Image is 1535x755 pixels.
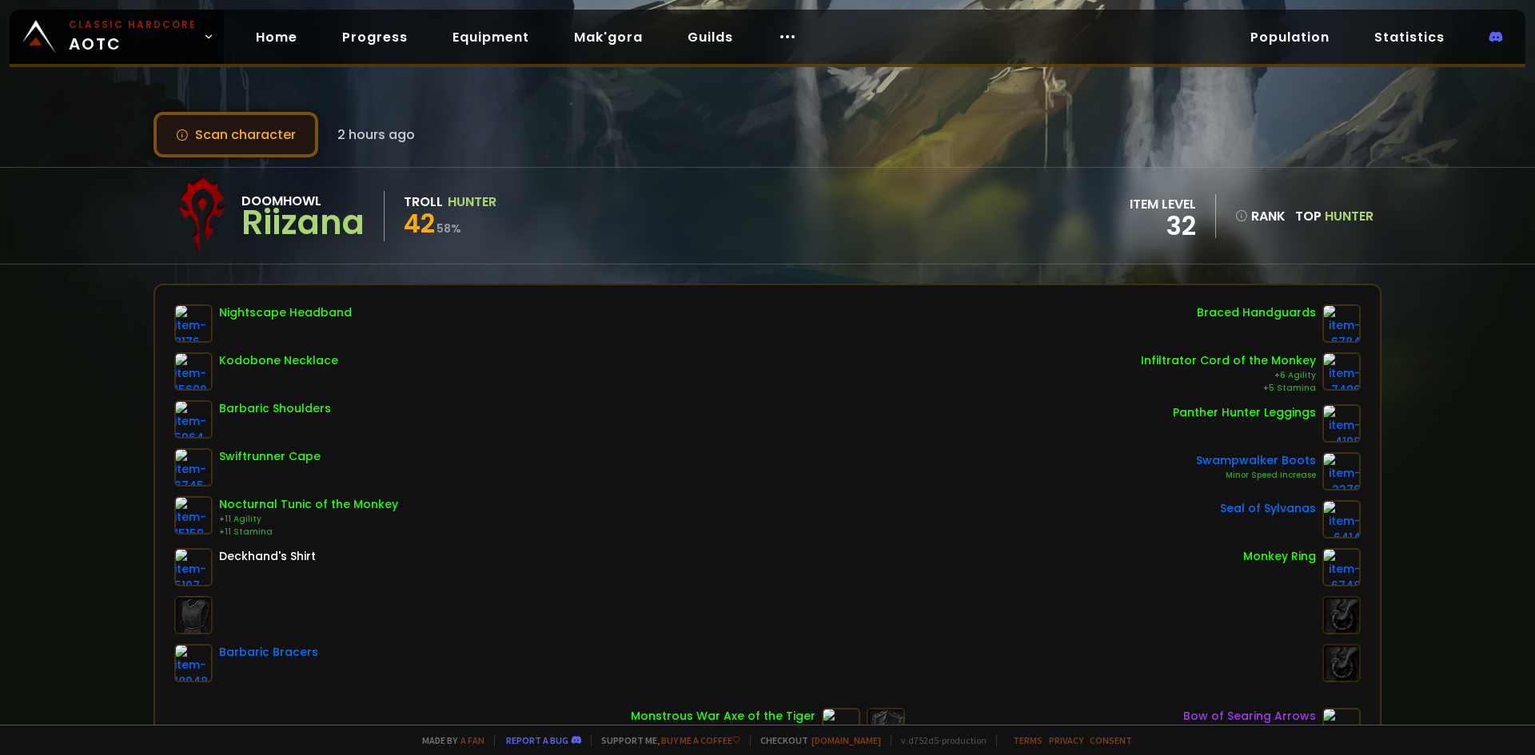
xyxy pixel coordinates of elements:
img: item-8176 [174,304,213,343]
span: Checkout [750,734,881,746]
img: item-6784 [1322,304,1361,343]
div: Monstrous War Axe of the Tiger [631,708,815,725]
div: +6 Agility [1141,369,1316,382]
img: item-5107 [174,548,213,586]
img: item-7406 [1322,352,1361,391]
div: Infiltrator Cord of the Monkey [1141,352,1316,369]
div: Barbaric Shoulders [219,400,331,417]
a: Terms [1013,734,1043,746]
a: Report a bug [506,734,568,746]
div: Riizana [241,211,365,235]
span: v. d752d5 - production [891,734,987,746]
div: Kodobone Necklace [219,352,338,369]
span: Made by [413,734,484,746]
a: Buy me a coffee [661,734,740,746]
img: item-2276 [1322,452,1361,491]
div: Doomhowl [241,191,365,211]
div: Swampwalker Boots [1196,452,1316,469]
div: Monkey Ring [1243,548,1316,565]
a: Privacy [1049,734,1083,746]
a: Classic HardcoreAOTC [10,10,224,64]
div: +11 Stamina [219,526,398,538]
a: Population [1238,21,1342,54]
div: Troll [404,192,443,212]
a: [DOMAIN_NAME] [811,734,881,746]
a: Progress [329,21,421,54]
img: item-5964 [174,400,213,439]
div: Braced Handguards [1197,304,1316,321]
img: item-4108 [1322,404,1361,443]
div: rank [1235,206,1286,226]
img: item-15159 [174,496,213,534]
img: item-15690 [174,352,213,391]
a: a fan [460,734,484,746]
span: Hunter [1325,207,1374,225]
div: Nightscape Headband [219,304,352,321]
div: Nocturnal Tunic of the Monkey [219,496,398,513]
div: Hunter [448,192,496,212]
div: Panther Hunter Leggings [1173,404,1316,421]
div: Swiftrunner Cape [219,448,321,465]
div: 32 [1130,214,1196,238]
div: Top [1295,206,1374,226]
div: item level [1130,194,1196,214]
img: item-6414 [1322,500,1361,538]
span: Support me, [591,734,740,746]
img: item-6748 [1322,548,1361,586]
button: Scan character [153,112,318,157]
a: Equipment [440,21,542,54]
div: +11 Agility [219,513,398,526]
a: Consent [1090,734,1132,746]
img: item-6745 [174,448,213,487]
img: item-18948 [174,644,213,682]
span: AOTC [69,18,197,56]
div: Seal of Sylvanas [1220,500,1316,517]
div: Minor Speed Increase [1196,469,1316,482]
span: 2 hours ago [337,125,415,145]
div: Deckhand's Shirt [219,548,316,565]
div: Bow of Searing Arrows [1183,708,1316,725]
a: Mak'gora [561,21,656,54]
a: Statistics [1362,21,1457,54]
a: Guilds [675,21,746,54]
small: 58 % [437,221,461,236]
a: Home [243,21,310,54]
div: Barbaric Bracers [219,644,318,661]
span: 42 [404,205,435,241]
small: Classic Hardcore [69,18,197,32]
div: +5 Stamina [1141,382,1316,395]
